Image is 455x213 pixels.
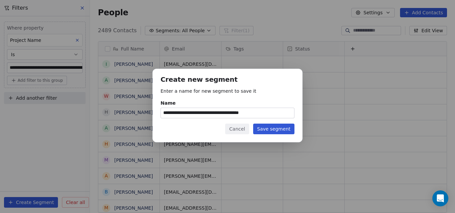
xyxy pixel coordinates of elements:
input: Name [161,108,294,118]
p: Enter a name for new segment to save it [161,88,294,94]
div: Name [161,100,294,106]
h1: Create new segment [161,77,294,84]
button: Save segment [253,124,294,134]
button: Cancel [225,124,249,134]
